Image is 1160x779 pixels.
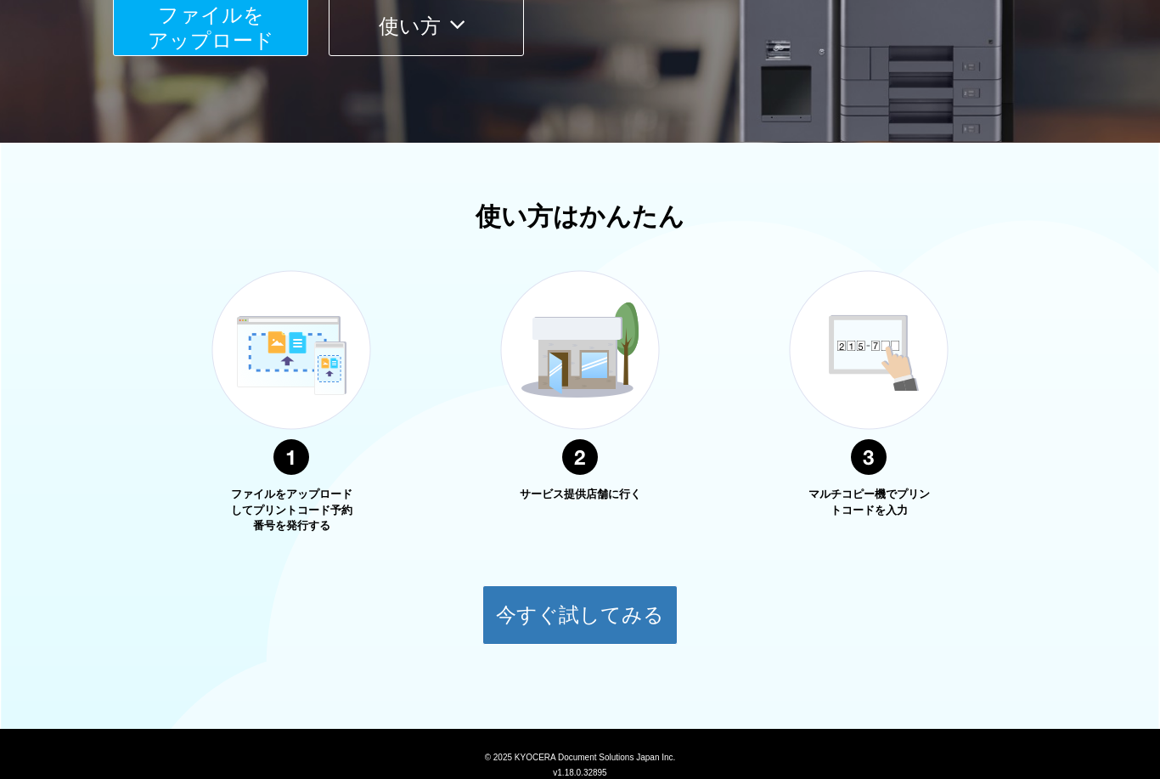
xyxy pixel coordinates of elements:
[516,487,644,503] p: サービス提供店舗に行く
[228,487,355,534] p: ファイルをアップロードしてプリントコード予約番号を発行する
[148,3,274,52] span: ファイルを ​​アップロード
[805,487,932,518] p: マルチコピー機でプリントコードを入力
[485,751,676,762] span: © 2025 KYOCERA Document Solutions Japan Inc.
[482,585,678,645] button: 今すぐ試してみる
[553,767,606,777] span: v1.18.0.32895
